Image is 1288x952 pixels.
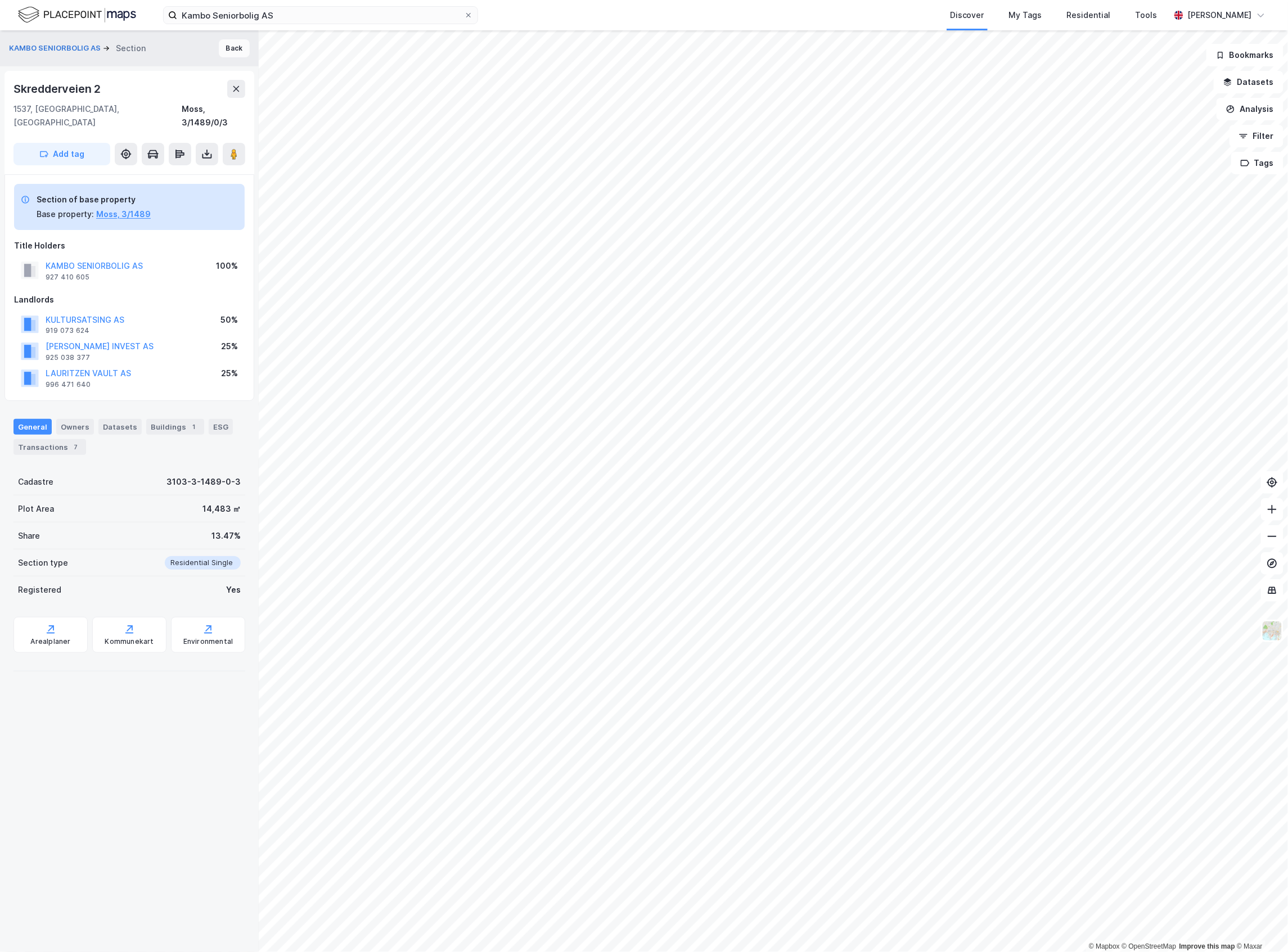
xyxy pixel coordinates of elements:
div: Plot Area [18,502,54,516]
a: OpenStreetMap [1122,942,1177,950]
div: 50% [220,313,238,327]
div: 13.47% [211,529,241,543]
div: Registered [18,583,61,597]
img: logo.f888ab2527a4732fd821a326f86c7f29.svg [18,5,136,25]
button: Moss, 3/1489 [96,207,151,221]
div: Section type [18,556,68,570]
div: Owners [56,419,94,435]
a: Improve this map [1179,942,1235,950]
div: 1537, [GEOGRAPHIC_DATA], [GEOGRAPHIC_DATA] [13,102,182,129]
div: Landlords [14,293,245,306]
div: Section of base property [37,193,151,206]
div: 25% [221,340,238,353]
div: Moss, 3/1489/0/3 [182,102,245,129]
div: Discover [950,8,984,22]
div: Cadastre [18,475,53,489]
div: General [13,419,52,435]
div: ESG [209,419,233,435]
div: 14,483 ㎡ [202,502,241,516]
div: Arealplaner [30,637,70,646]
div: 7 [70,441,82,453]
div: 919 073 624 [46,326,89,335]
button: Analysis [1217,98,1284,120]
div: 927 410 605 [46,273,89,282]
div: Transactions [13,439,86,455]
button: Back [219,39,250,57]
a: Mapbox [1089,942,1120,950]
div: Title Holders [14,239,245,252]
div: Residential [1067,8,1111,22]
div: Datasets [98,419,142,435]
div: My Tags [1009,8,1042,22]
input: Search by address, cadastre, landlords, tenants or people [177,7,464,24]
button: Filter [1230,125,1284,147]
div: 3103-3-1489-0-3 [166,475,241,489]
div: Kontrollprogram for chat [1232,898,1288,952]
img: Z [1262,620,1283,642]
div: Kommunekart [105,637,154,646]
div: 25% [221,367,238,380]
div: Base property: [37,207,94,221]
button: Add tag [13,143,110,165]
div: Skredderveien 2 [13,80,103,98]
iframe: Chat Widget [1232,898,1288,952]
div: Tools [1136,8,1158,22]
div: 1 [188,421,200,432]
div: 996 471 640 [46,380,91,389]
button: Bookmarks [1206,44,1284,66]
div: 925 038 377 [46,353,90,362]
button: Tags [1231,152,1284,174]
button: Datasets [1214,71,1284,93]
div: Environmental [183,637,233,646]
button: KAMBO SENIORBOLIG AS [9,43,103,54]
div: [PERSON_NAME] [1188,8,1252,22]
div: Buildings [146,419,204,435]
div: Section [116,42,146,55]
div: 100% [216,259,238,273]
div: Yes [226,583,241,597]
div: Share [18,529,40,543]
